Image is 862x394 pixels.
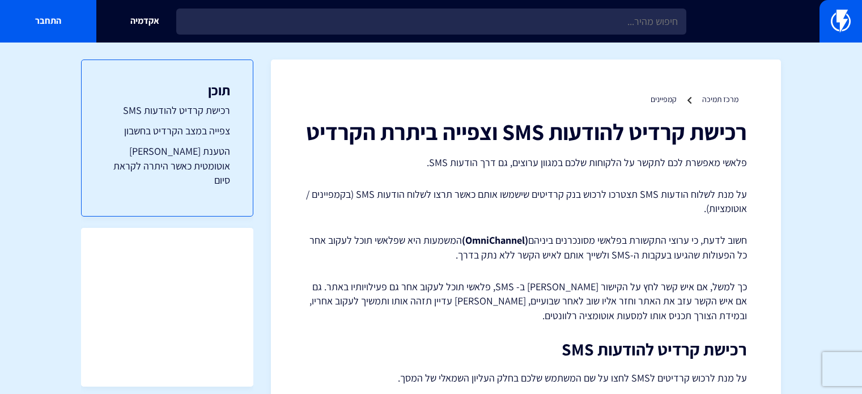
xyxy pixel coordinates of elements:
[305,279,747,323] p: כך למשל, אם איש קשר לחץ על הקישור [PERSON_NAME] ב- SMS, פלאשי תוכל לעקוב אחר גם פעילויותיו באתר. ...
[651,94,677,104] a: קמפיינים
[176,9,686,35] input: חיפוש מהיר...
[104,103,230,118] a: רכישת קרדיט להודעות SMS
[104,124,230,138] a: צפייה במצב הקרדיט בחשבון
[305,370,747,386] p: על מנת לרכוש קרדיטים לSMS לחצו על שם המשתמש שלכם בחלק העליון השמאלי של המסך.
[104,83,230,98] h3: תוכן
[305,340,747,359] h2: רכישת קרדיט להודעות SMS
[462,234,528,247] strong: (OmniChannel)
[305,233,747,262] p: חשוב לדעת, כי ערוצי התקשורת בפלאשי מסונכרנים ביניהם המשמעות היא שפלאשי תוכל לעקוב אחר כל הפעולות ...
[305,187,747,216] p: על מנת לשלוח הודעות SMS תצטרכו לרכוש בנק קרדיטים שישמשו אותם כאשר תרצו לשלוח הודעות SMS (בקמפייני...
[702,94,738,104] a: מרכז תמיכה
[305,155,747,170] p: פלאשי מאפשרת לכם לתקשר על הלקוחות שלכם במגוון ערוצים, גם דרך הודעות SMS.
[305,119,747,144] h1: רכישת קרדיט להודעות SMS וצפייה ביתרת הקרדיט
[104,144,230,188] a: הטענת [PERSON_NAME] אוטומטית כאשר היתרה לקראת סיום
